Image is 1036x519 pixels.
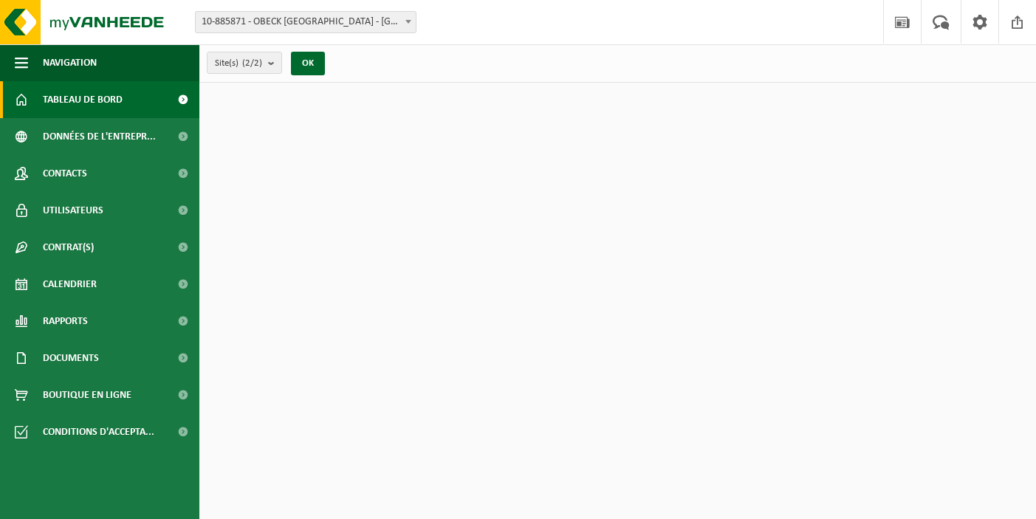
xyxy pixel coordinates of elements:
span: Utilisateurs [43,192,103,229]
button: Site(s)(2/2) [207,52,282,74]
span: Navigation [43,44,97,81]
span: Contrat(s) [43,229,94,266]
span: Rapports [43,303,88,340]
span: Tableau de bord [43,81,123,118]
span: 10-885871 - OBECK BELGIUM - GHISLENGHIEN [195,11,416,33]
span: 10-885871 - OBECK BELGIUM - GHISLENGHIEN [196,12,416,32]
count: (2/2) [242,58,262,68]
span: Contacts [43,155,87,192]
button: OK [291,52,325,75]
span: Boutique en ligne [43,377,131,413]
span: Données de l'entrepr... [43,118,156,155]
span: Conditions d'accepta... [43,413,154,450]
span: Documents [43,340,99,377]
span: Site(s) [215,52,262,75]
span: Calendrier [43,266,97,303]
